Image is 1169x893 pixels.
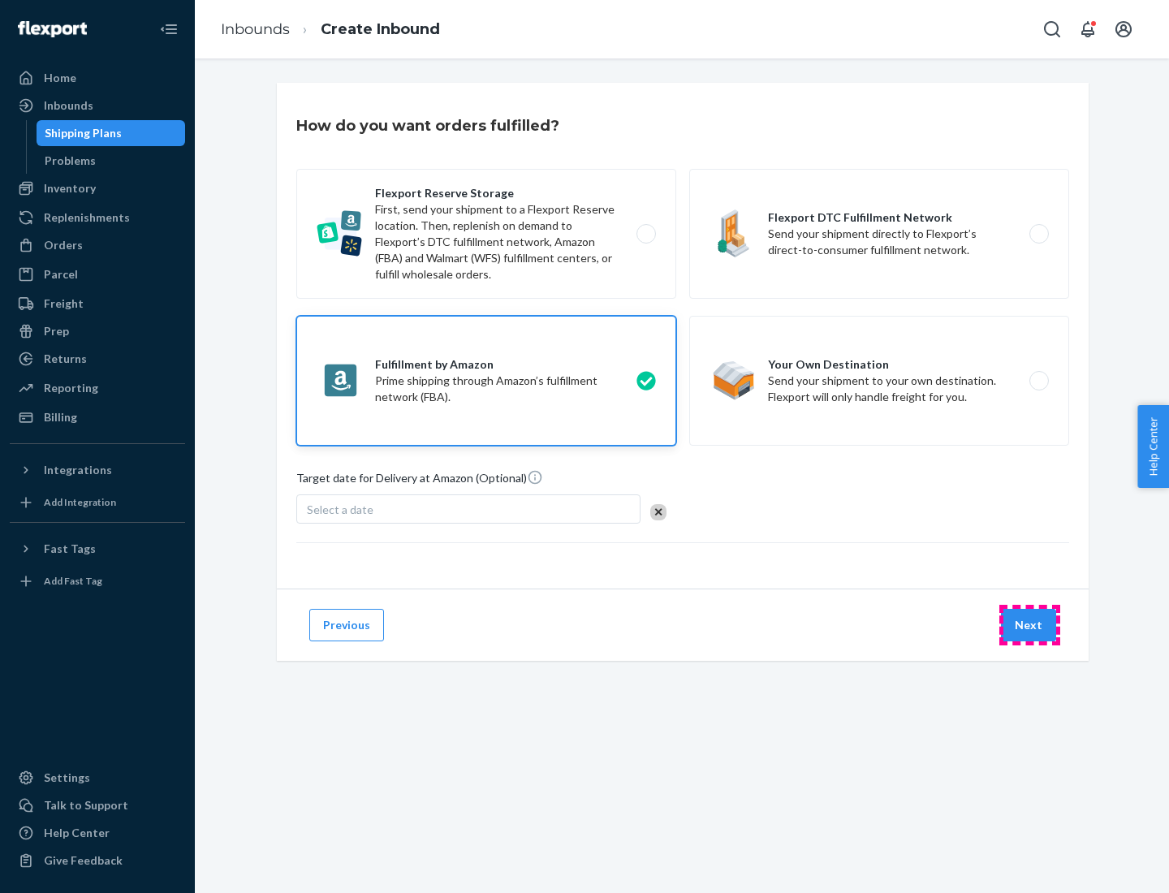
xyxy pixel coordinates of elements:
[44,296,84,312] div: Freight
[10,346,185,372] a: Returns
[45,153,96,169] div: Problems
[44,209,130,226] div: Replenishments
[309,609,384,641] button: Previous
[1001,609,1056,641] button: Next
[44,770,90,786] div: Settings
[44,541,96,557] div: Fast Tags
[1036,13,1068,45] button: Open Search Box
[10,93,185,119] a: Inbounds
[44,574,102,588] div: Add Fast Tag
[10,205,185,231] a: Replenishments
[44,237,83,253] div: Orders
[221,20,290,38] a: Inbounds
[10,820,185,846] a: Help Center
[44,266,78,283] div: Parcel
[18,21,87,37] img: Flexport logo
[296,115,559,136] h3: How do you want orders fulfilled?
[44,180,96,196] div: Inventory
[10,175,185,201] a: Inventory
[44,852,123,869] div: Give Feedback
[10,536,185,562] button: Fast Tags
[44,70,76,86] div: Home
[10,261,185,287] a: Parcel
[44,380,98,396] div: Reporting
[44,797,128,813] div: Talk to Support
[10,490,185,516] a: Add Integration
[307,503,373,516] span: Select a date
[10,65,185,91] a: Home
[296,469,543,493] span: Target date for Delivery at Amazon (Optional)
[10,848,185,874] button: Give Feedback
[44,825,110,841] div: Help Center
[10,457,185,483] button: Integrations
[10,404,185,430] a: Billing
[1137,405,1169,488] button: Help Center
[44,351,87,367] div: Returns
[10,291,185,317] a: Freight
[44,409,77,425] div: Billing
[37,148,186,174] a: Problems
[153,13,185,45] button: Close Navigation
[44,495,116,509] div: Add Integration
[44,97,93,114] div: Inbounds
[44,323,69,339] div: Prep
[10,232,185,258] a: Orders
[37,120,186,146] a: Shipping Plans
[208,6,453,54] ol: breadcrumbs
[1072,13,1104,45] button: Open notifications
[44,462,112,478] div: Integrations
[10,765,185,791] a: Settings
[10,375,185,401] a: Reporting
[45,125,122,141] div: Shipping Plans
[321,20,440,38] a: Create Inbound
[10,568,185,594] a: Add Fast Tag
[10,318,185,344] a: Prep
[10,792,185,818] a: Talk to Support
[1107,13,1140,45] button: Open account menu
